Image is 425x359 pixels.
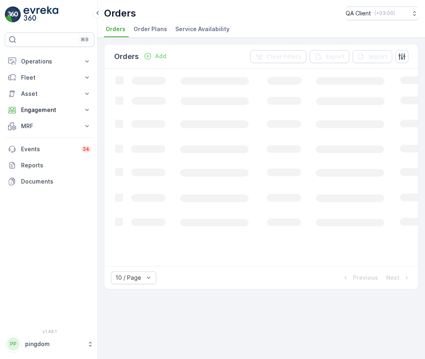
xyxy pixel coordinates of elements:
[5,173,94,190] a: Documents
[106,25,125,33] span: Orders
[353,50,392,63] button: Import
[175,25,229,33] span: Service Availability
[114,51,139,62] p: Orders
[21,122,78,130] p: MRF
[5,329,94,334] span: v 1.48.1
[25,340,83,348] p: pingdom
[5,157,94,173] a: Reports
[341,273,379,283] button: Previous
[7,338,20,351] div: PP
[5,70,94,86] button: Fleet
[326,53,344,61] p: Export
[353,274,378,282] p: Previous
[21,57,78,65] p: Operations
[140,51,170,61] button: Add
[250,50,306,63] button: Clear Filters
[369,53,387,61] p: Import
[346,9,371,17] p: QA Client
[5,53,94,70] button: Operations
[5,86,94,102] button: Asset
[21,90,78,98] p: Asset
[5,118,94,134] button: MRF
[21,145,76,153] p: Events
[81,36,89,43] p: ⌘B
[134,25,167,33] span: Order Plans
[5,6,21,23] img: logo
[374,10,395,17] p: ( +03:00 )
[5,141,94,157] a: Events34
[23,6,58,23] img: logo_light-DOdMpM7g.png
[21,74,78,82] p: Fleet
[155,52,166,60] p: Add
[21,161,91,169] p: Reports
[83,146,89,152] p: 34
[386,274,399,282] p: Next
[310,50,349,63] button: Export
[104,7,136,20] p: Orders
[21,106,78,114] p: Engagement
[21,177,91,186] p: Documents
[266,53,302,61] p: Clear Filters
[346,6,419,20] button: QA Client(+03:00)
[5,336,94,353] button: PPpingdom
[385,273,412,283] button: Next
[5,102,94,118] button: Engagement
